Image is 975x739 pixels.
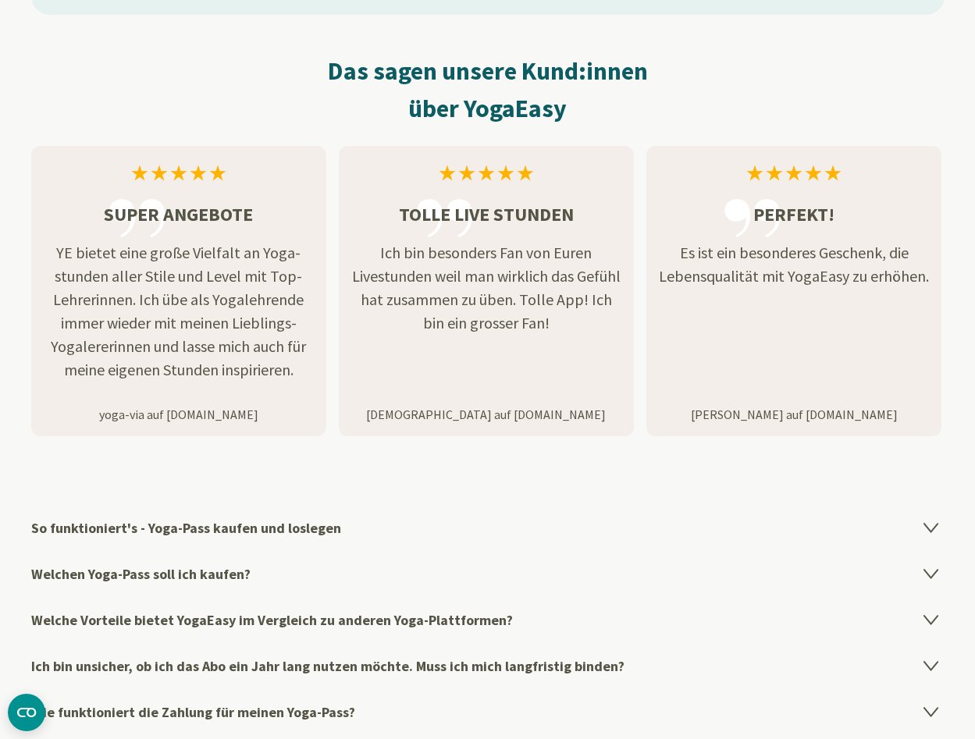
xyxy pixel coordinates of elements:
p: yoga-via auf [DOMAIN_NAME] [31,405,326,424]
h4: Wie funktioniert die Zahlung für meinen Yoga-Pass? [31,689,945,735]
p: [DEMOGRAPHIC_DATA] auf [DOMAIN_NAME] [339,405,634,424]
p: Es ist ein besonderes Geschenk, die Lebensqualität mit YogaEasy zu erhöhen. [646,241,941,288]
h3: Perfekt! [646,201,941,229]
h4: Welchen Yoga-Pass soll ich kaufen? [31,551,945,597]
h3: Super Angebote [31,201,326,229]
h3: Tolle Live Stunden [339,201,634,229]
h4: Ich bin unsicher, ob ich das Abo ein Jahr lang nutzen möchte. Muss ich mich langfristig binden? [31,643,945,689]
h4: Welche Vorteile bietet YogaEasy im Vergleich zu anderen Yoga-Plattformen? [31,597,945,643]
p: Ich bin besonders Fan von Euren Livestunden weil man wirklich das Gefühl hat zusammen zu üben. To... [339,241,634,335]
button: CMP-Widget öffnen [8,694,45,731]
h2: Das sagen unsere Kund:innen über YogaEasy [31,52,945,127]
h4: So funktioniert's - Yoga-Pass kaufen und loslegen [31,505,945,551]
p: YE bietet eine große Vielfalt an Yoga-stunden aller Stile und Level mit Top-Lehrerinnen. Ich übe ... [31,241,326,382]
p: [PERSON_NAME] auf [DOMAIN_NAME] [646,405,941,424]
